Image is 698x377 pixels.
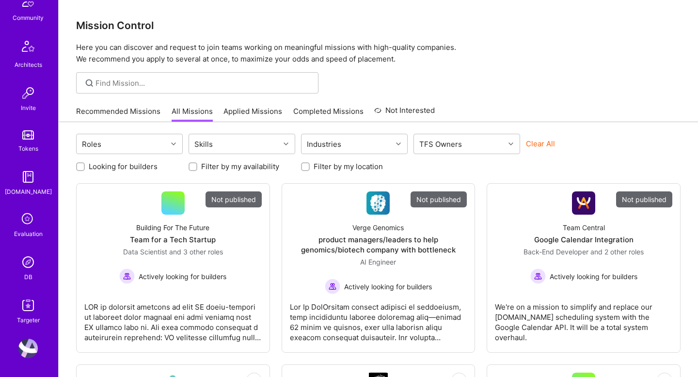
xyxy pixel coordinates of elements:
[18,167,38,187] img: guide book
[304,137,344,151] div: Industries
[172,106,213,122] a: All Missions
[495,294,672,343] div: We're on a mission to simplify and replace our [DOMAIN_NAME] scheduling system with the Google Ca...
[290,294,467,343] div: Lor Ip DolOrsitam consect adipisci el seddoeiusm, temp incididuntu laboree doloremag aliq—enimad ...
[18,143,38,154] div: Tokens
[523,248,588,256] span: Back-End Developer
[366,191,390,215] img: Company Logo
[5,187,52,197] div: [DOMAIN_NAME]
[374,105,435,122] a: Not Interested
[22,130,34,140] img: tokens
[14,229,43,239] div: Evaluation
[119,268,135,284] img: Actively looking for builders
[530,268,546,284] img: Actively looking for builders
[344,282,432,292] span: Actively looking for builders
[84,191,262,345] a: Not publishedBuilding For The FutureTeam for a Tech StartupData Scientist and 3 other rolesActive...
[79,137,104,151] div: Roles
[325,279,340,294] img: Actively looking for builders
[76,106,160,122] a: Recommended Missions
[18,296,38,315] img: Skill Targeter
[201,161,279,172] label: Filter by my availability
[21,103,36,113] div: Invite
[171,141,176,146] i: icon Chevron
[17,315,40,325] div: Targeter
[84,78,95,89] i: icon SearchGrey
[16,36,40,60] img: Architects
[290,235,467,255] div: product managers/leaders to help genomics/biotech company with bottleneck
[526,139,555,149] button: Clear All
[18,83,38,103] img: Invite
[169,248,223,256] span: and 3 other roles
[396,141,401,146] i: icon Chevron
[95,78,311,88] input: Find Mission...
[284,141,288,146] i: icon Chevron
[534,235,634,245] div: Google Calendar Integration
[84,294,262,343] div: LOR ip dolorsit ametcons ad elit SE doeiu-tempori ut laboreet dolor magnaal eni admi veniamq nost...
[616,191,672,207] div: Not published
[13,13,44,23] div: Community
[18,339,38,358] img: User Avatar
[18,252,38,272] img: Admin Search
[314,161,383,172] label: Filter by my location
[572,191,595,215] img: Company Logo
[563,222,605,233] div: Team Central
[417,137,464,151] div: TFS Owners
[206,191,262,207] div: Not published
[16,339,40,358] a: User Avatar
[19,210,37,229] i: icon SelectionTeam
[290,191,467,345] a: Not publishedCompany LogoVerge Genomicsproduct managers/leaders to help genomics/biotech company ...
[76,42,681,65] p: Here you can discover and request to join teams working on meaningful missions with high-quality ...
[293,106,364,122] a: Completed Missions
[136,222,209,233] div: Building For The Future
[590,248,644,256] span: and 2 other roles
[192,137,215,151] div: Skills
[130,235,216,245] div: Team for a Tech Startup
[360,258,396,266] span: AI Engineer
[123,248,167,256] span: Data Scientist
[223,106,282,122] a: Applied Missions
[508,141,513,146] i: icon Chevron
[495,191,672,345] a: Not publishedCompany LogoTeam CentralGoogle Calendar IntegrationBack-End Developer and 2 other ro...
[411,191,467,207] div: Not published
[89,161,158,172] label: Looking for builders
[550,271,637,282] span: Actively looking for builders
[76,19,681,31] h3: Mission Control
[24,272,32,282] div: DB
[352,222,404,233] div: Verge Genomics
[15,60,42,70] div: Architects
[139,271,226,282] span: Actively looking for builders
